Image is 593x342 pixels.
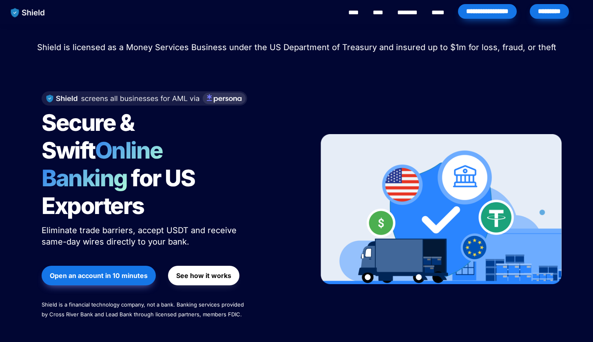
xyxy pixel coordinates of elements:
[42,301,246,318] span: Shield is a financial technology company, not a bank. Banking services provided by Cross River Ba...
[50,271,148,280] strong: Open an account in 10 minutes
[37,42,556,52] span: Shield is licensed as a Money Services Business under the US Department of Treasury and insured u...
[42,109,138,164] span: Secure & Swift
[168,262,239,289] a: See how it works
[42,164,199,220] span: for US Exporters
[168,266,239,285] button: See how it works
[7,4,49,21] img: website logo
[42,266,156,285] button: Open an account in 10 minutes
[42,262,156,289] a: Open an account in 10 minutes
[42,225,239,247] span: Eliminate trade barriers, accept USDT and receive same-day wires directly to your bank.
[176,271,231,280] strong: See how it works
[42,137,171,192] span: Online Banking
